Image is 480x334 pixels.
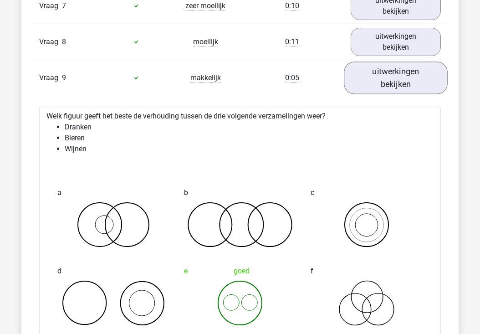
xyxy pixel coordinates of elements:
span: 0:05 [285,73,299,82]
span: e [184,262,188,280]
span: 8 [62,37,66,46]
span: d [57,262,61,280]
span: moeilijk [193,37,218,46]
span: Vraag [39,0,62,11]
span: Vraag [39,36,62,47]
span: 0:11 [285,37,299,46]
span: c [311,184,314,202]
span: f [311,262,313,280]
span: Vraag [39,72,62,83]
div: goed [184,262,296,280]
span: a [57,184,61,202]
li: Bieren [65,133,434,144]
a: uitwerkingen bekijken [351,28,441,56]
li: Dranken [65,122,434,133]
span: 7 [62,1,66,10]
span: 0:10 [285,1,299,10]
span: zeer moeilijk [185,1,225,10]
li: Wijnen [65,144,434,154]
a: uitwerkingen bekijken [344,62,448,94]
span: makkelijk [190,73,221,82]
span: b [184,184,188,202]
span: 9 [62,73,66,82]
